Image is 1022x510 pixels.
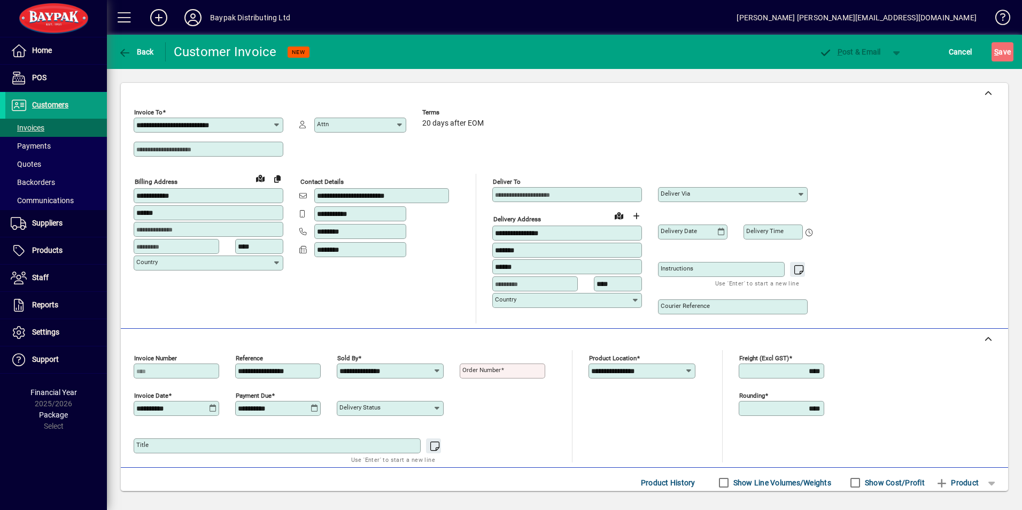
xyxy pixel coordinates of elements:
[292,49,305,56] span: NEW
[136,441,149,449] mat-label: Title
[992,42,1013,61] button: Save
[269,170,286,187] button: Copy to Delivery address
[493,178,521,186] mat-label: Deliver To
[339,404,381,411] mat-label: Delivery status
[11,142,51,150] span: Payments
[32,46,52,55] span: Home
[32,73,47,82] span: POS
[115,42,157,61] button: Back
[118,48,154,56] span: Back
[661,265,693,272] mat-label: Instructions
[317,120,329,128] mat-label: Attn
[5,237,107,264] a: Products
[739,392,765,399] mat-label: Rounding
[142,8,176,27] button: Add
[731,477,831,488] label: Show Line Volumes/Weights
[930,473,984,492] button: Product
[5,319,107,346] a: Settings
[935,474,979,491] span: Product
[5,65,107,91] a: POS
[863,477,925,488] label: Show Cost/Profit
[32,246,63,254] span: Products
[661,227,697,235] mat-label: Delivery date
[5,210,107,237] a: Suppliers
[5,137,107,155] a: Payments
[987,2,1009,37] a: Knowledge Base
[176,8,210,27] button: Profile
[236,392,272,399] mat-label: Payment due
[737,9,977,26] div: [PERSON_NAME] [PERSON_NAME][EMAIL_ADDRESS][DOMAIN_NAME]
[107,42,166,61] app-page-header-button: Back
[5,346,107,373] a: Support
[5,37,107,64] a: Home
[30,388,77,397] span: Financial Year
[946,42,975,61] button: Cancel
[5,292,107,319] a: Reports
[11,178,55,187] span: Backorders
[739,354,789,362] mat-label: Freight (excl GST)
[32,273,49,282] span: Staff
[210,9,290,26] div: Baypak Distributing Ltd
[11,160,41,168] span: Quotes
[134,109,162,116] mat-label: Invoice To
[32,300,58,309] span: Reports
[462,366,501,374] mat-label: Order number
[994,43,1011,60] span: ave
[838,48,842,56] span: P
[949,43,972,60] span: Cancel
[32,219,63,227] span: Suppliers
[134,354,177,362] mat-label: Invoice number
[715,277,799,289] mat-hint: Use 'Enter' to start a new line
[819,48,881,56] span: ost & Email
[351,453,435,466] mat-hint: Use 'Enter' to start a new line
[422,119,484,128] span: 20 days after EOM
[252,169,269,187] a: View on map
[661,190,690,197] mat-label: Deliver via
[134,392,168,399] mat-label: Invoice date
[174,43,277,60] div: Customer Invoice
[5,119,107,137] a: Invoices
[5,173,107,191] a: Backorders
[589,354,637,362] mat-label: Product location
[641,474,695,491] span: Product History
[746,227,784,235] mat-label: Delivery time
[32,355,59,364] span: Support
[236,354,263,362] mat-label: Reference
[661,302,710,310] mat-label: Courier Reference
[610,207,628,224] a: View on map
[994,48,998,56] span: S
[5,191,107,210] a: Communications
[495,296,516,303] mat-label: Country
[637,473,700,492] button: Product History
[136,258,158,266] mat-label: Country
[5,265,107,291] a: Staff
[32,328,59,336] span: Settings
[337,354,358,362] mat-label: Sold by
[814,42,886,61] button: Post & Email
[11,196,74,205] span: Communications
[11,123,44,132] span: Invoices
[628,207,645,225] button: Choose address
[39,411,68,419] span: Package
[422,109,486,116] span: Terms
[32,101,68,109] span: Customers
[5,155,107,173] a: Quotes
